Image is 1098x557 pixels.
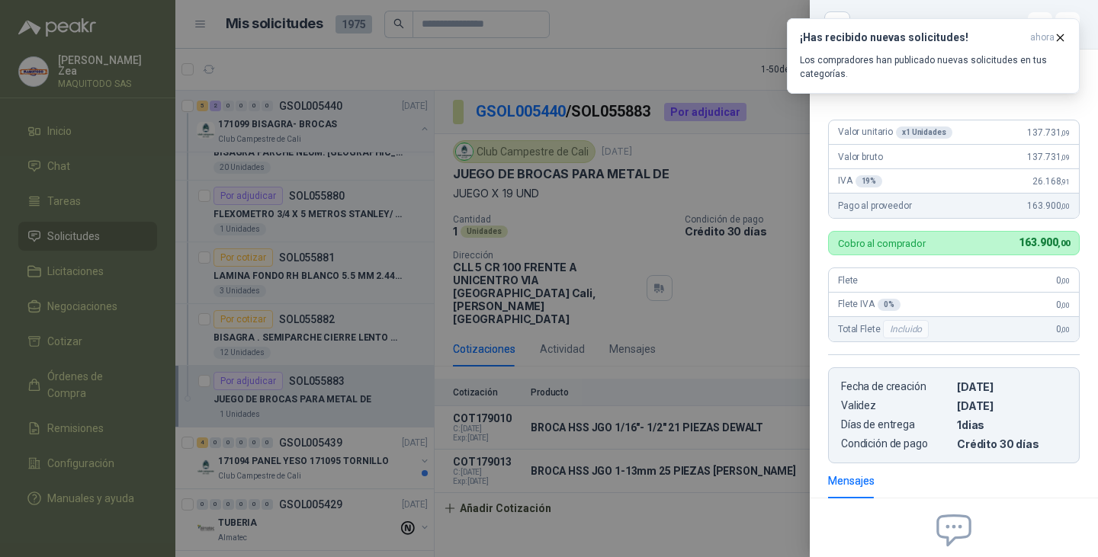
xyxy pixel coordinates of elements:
[838,175,882,187] span: IVA
[856,175,883,187] div: 19 %
[841,418,951,431] p: Días de entrega
[838,275,858,286] span: Flete
[1027,200,1070,211] span: 163.900
[838,299,901,311] span: Flete IVA
[957,399,1067,412] p: [DATE]
[838,126,952,139] span: Valor unitario
[1061,277,1070,285] span: ,00
[859,12,1080,37] div: COT179010
[1061,325,1070,334] span: ,00
[1027,127,1070,138] span: 137.731
[1019,236,1070,248] span: 163.900
[1027,152,1070,162] span: 137.731
[1061,301,1070,309] span: ,00
[800,53,1067,81] p: Los compradores han publicado nuevas solicitudes en tus categorías.
[1058,238,1070,248] span: ,00
[800,31,1024,44] h3: ¡Has recibido nuevas solicitudes!
[828,15,846,34] button: Close
[838,152,882,162] span: Valor bruto
[841,399,951,412] p: Validez
[1056,324,1070,335] span: 0
[838,320,932,338] span: Total Flete
[841,380,951,393] p: Fecha de creación
[838,200,912,211] span: Pago al proveedor
[1056,275,1070,286] span: 0
[1061,153,1070,162] span: ,09
[1061,202,1070,210] span: ,00
[1030,31,1055,44] span: ahora
[878,299,901,311] div: 0 %
[957,437,1067,450] p: Crédito 30 días
[828,472,875,489] div: Mensajes
[1061,129,1070,137] span: ,09
[1032,176,1070,187] span: 26.168
[957,418,1067,431] p: 1 dias
[883,320,929,338] div: Incluido
[841,437,951,450] p: Condición de pago
[1061,178,1070,186] span: ,91
[787,18,1080,94] button: ¡Has recibido nuevas solicitudes!ahora Los compradores han publicado nuevas solicitudes en tus ca...
[1056,299,1070,310] span: 0
[838,238,926,248] p: Cobro al comprador
[957,380,1067,393] p: [DATE]
[896,126,952,139] div: x 1 Unidades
